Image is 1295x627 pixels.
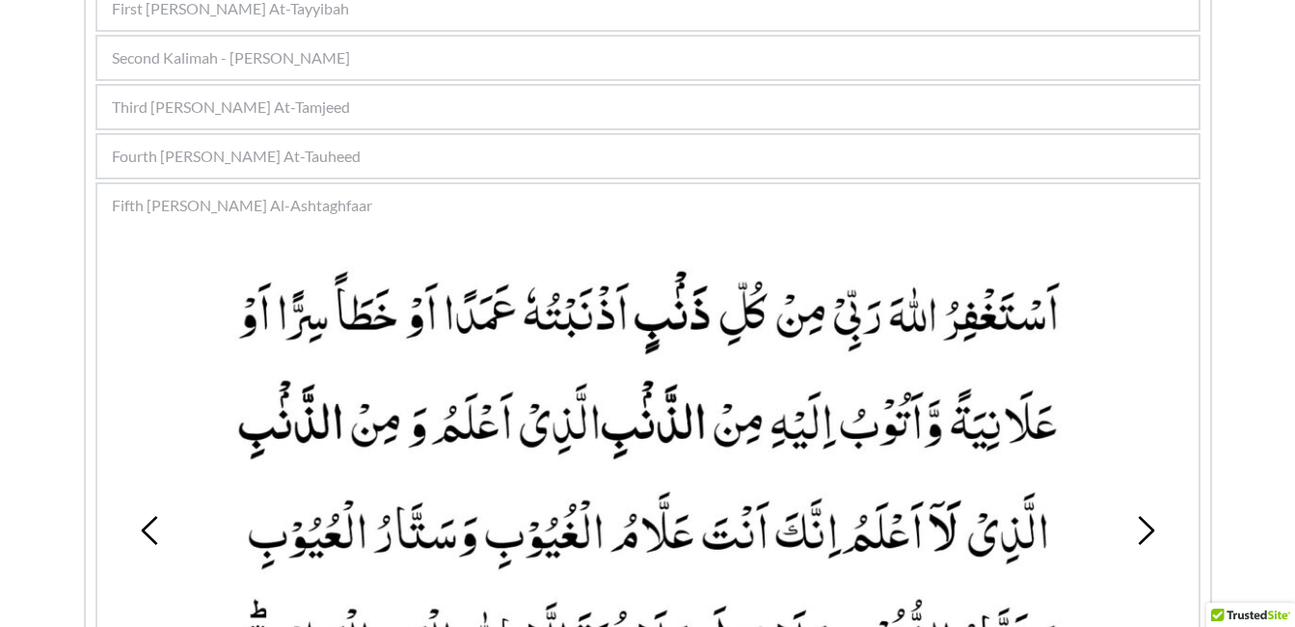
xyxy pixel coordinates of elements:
span: Fourth [PERSON_NAME] At-Tauheed [112,145,361,168]
span: Fifth [PERSON_NAME] Al-Ashtaghfaar [112,194,372,217]
span: Third [PERSON_NAME] At-Tamjeed [112,95,350,119]
span: Second Kalimah - [PERSON_NAME] [112,46,350,69]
